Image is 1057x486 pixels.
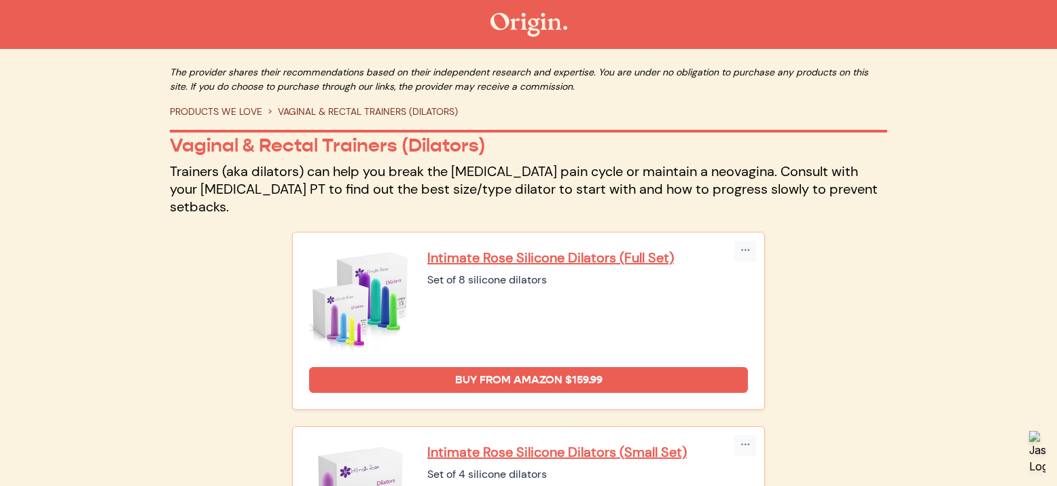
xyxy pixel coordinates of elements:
div: Set of 4 silicone dilators [427,466,748,483]
p: The provider shares their recommendations based on their independent research and expertise. You ... [170,65,887,94]
p: Trainers (aka dilators) can help you break the [MEDICAL_DATA] pain cycle or maintain a neovagina.... [170,162,887,215]
a: Intimate Rose Silicone Dilators (Full Set) [427,249,748,266]
p: Vaginal & Rectal Trainers (Dilators) [170,134,887,157]
a: PRODUCTS WE LOVE [170,105,262,118]
div: Set of 8 silicone dilators [427,272,748,288]
img: Intimate Rose Silicone Dilators (Full Set) [309,249,411,351]
li: VAGINAL & RECTAL TRAINERS (DILATORS) [262,105,458,119]
img: The Origin Shop [490,13,567,37]
a: Intimate Rose Silicone Dilators (Small Set) [427,443,748,461]
a: Buy from Amazon $159.99 [309,367,748,393]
